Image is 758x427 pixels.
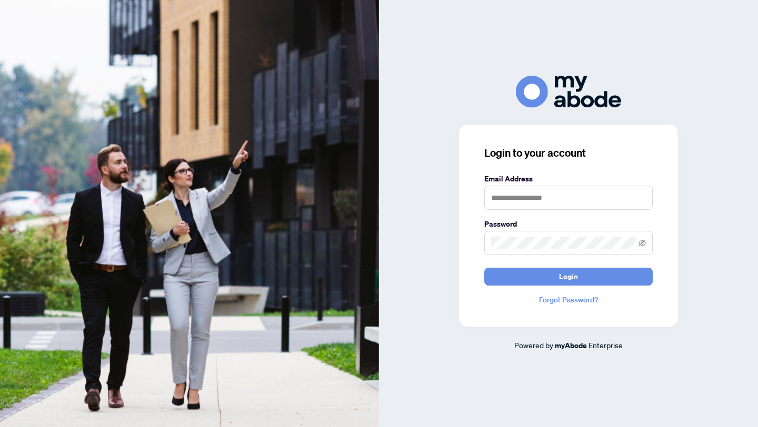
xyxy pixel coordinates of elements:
span: Enterprise [589,340,623,350]
span: Login [559,268,578,285]
span: Powered by [514,340,553,350]
button: Login [484,268,653,286]
label: Email Address [484,173,653,185]
img: ma-logo [516,76,621,108]
h3: Login to your account [484,146,653,160]
a: Forgot Password? [484,294,653,306]
span: eye-invisible [639,239,646,247]
a: myAbode [555,340,587,351]
label: Password [484,218,653,230]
